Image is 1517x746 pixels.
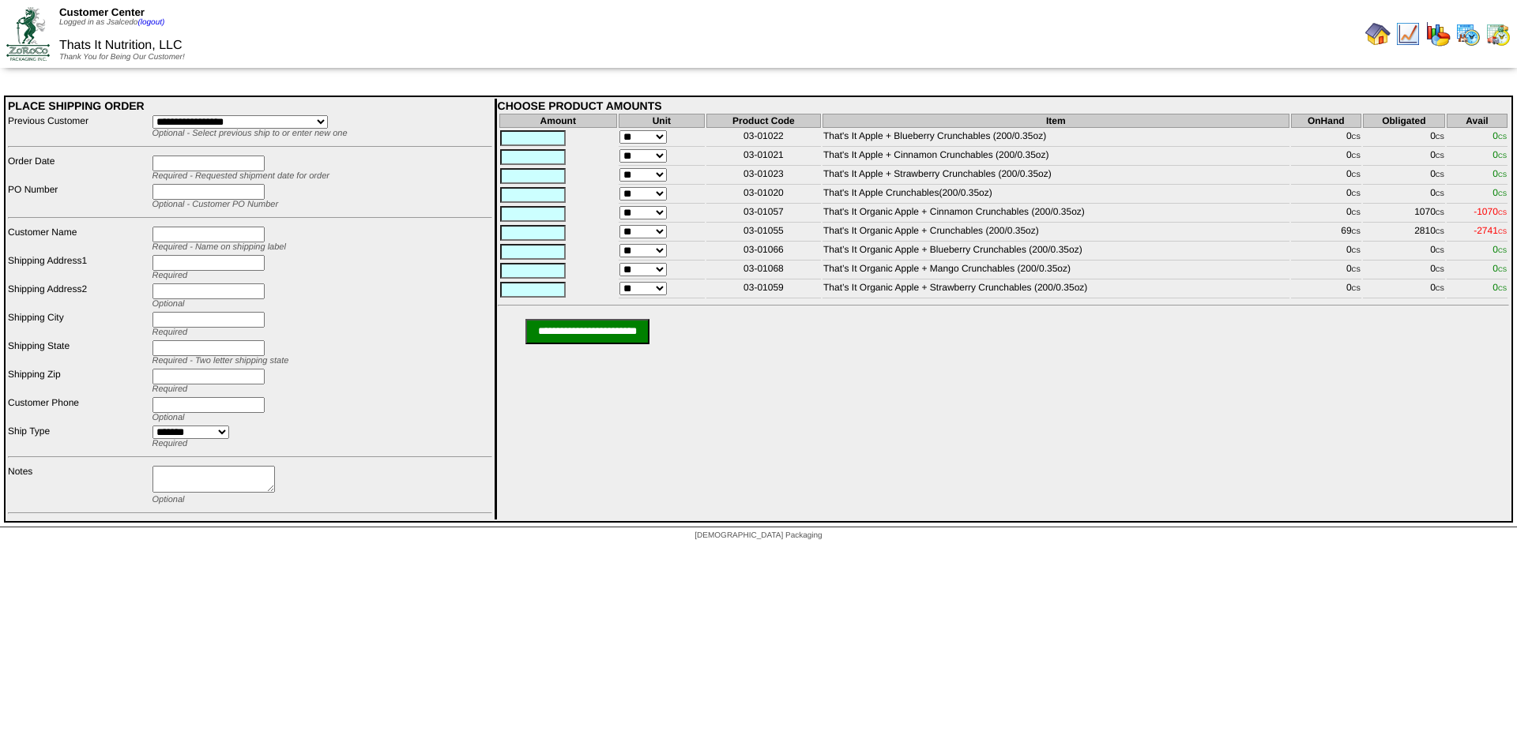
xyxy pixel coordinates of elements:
[619,114,705,128] th: Unit
[822,114,1289,128] th: Item
[1447,114,1508,128] th: Avail
[7,368,150,395] td: Shipping Zip
[1436,247,1444,254] span: CS
[59,53,185,62] span: Thank You for Being Our Customer!
[1498,285,1507,292] span: CS
[1498,190,1507,197] span: CS
[822,129,1289,147] td: That's It Apple + Blueberry Crunchables (200/0.35oz)
[152,299,185,309] span: Optional
[1291,129,1361,147] td: 0
[1352,133,1361,141] span: CS
[152,271,188,280] span: Required
[1363,148,1445,166] td: 0
[1291,205,1361,223] td: 0
[152,495,185,504] span: Optional
[1493,168,1507,179] span: 0
[1485,21,1511,47] img: calendarinout.gif
[706,205,821,223] td: 03-01057
[7,465,150,505] td: Notes
[499,114,617,128] th: Amount
[706,148,821,166] td: 03-01021
[1498,171,1507,178] span: CS
[152,171,329,181] span: Required - Requested shipment date for order
[822,243,1289,261] td: That’s It Organic Apple + Blueberry Crunchables (200/0.35oz)
[822,186,1289,204] td: That's It Apple Crunchables(200/0.35oz)
[1291,224,1361,242] td: 69
[1493,282,1507,293] span: 0
[59,6,145,18] span: Customer Center
[1363,281,1445,298] td: 0
[822,167,1289,185] td: That's It Apple + Strawberry Crunchables (200/0.35oz)
[1352,228,1361,235] span: CS
[706,186,821,204] td: 03-01020
[1493,187,1507,198] span: 0
[59,18,164,27] span: Logged in as Jsalcedo
[1436,171,1444,178] span: CS
[152,129,348,138] span: Optional - Select previous ship to or enter new one
[822,281,1289,298] td: That’s It Organic Apple + Strawberry Crunchables (200/0.35oz)
[1291,243,1361,261] td: 0
[1436,266,1444,273] span: CS
[1436,285,1444,292] span: CS
[1436,228,1444,235] span: CS
[152,413,185,422] span: Optional
[822,205,1289,223] td: That's It Organic Apple + Cinnamon Crunchables (200/0.35oz)
[1363,114,1445,128] th: Obligated
[1291,186,1361,204] td: 0
[1474,225,1507,236] span: -2741
[706,114,821,128] th: Product Code
[7,311,150,338] td: Shipping City
[1365,21,1391,47] img: home.gif
[822,262,1289,279] td: That’s It Organic Apple + Mango Crunchables (200/0.35oz)
[1291,148,1361,166] td: 0
[1352,152,1361,159] span: CS
[152,356,289,366] span: Required - Two letter shipping state
[8,99,492,112] div: PLACE SHIPPING ORDER
[1498,152,1507,159] span: CS
[1498,133,1507,141] span: CS
[7,114,150,139] td: Previous Customer
[152,384,188,394] span: Required
[1474,206,1507,217] span: -1070
[7,283,150,309] td: Shipping Address2
[7,226,150,253] td: Customer Name
[1498,209,1507,216] span: CS
[1352,266,1361,273] span: CS
[1352,190,1361,197] span: CS
[152,439,188,448] span: Required
[1493,149,1507,160] span: 0
[1436,152,1444,159] span: CS
[1291,114,1361,128] th: OnHand
[1425,21,1451,47] img: graph.gif
[152,328,188,337] span: Required
[1436,133,1444,141] span: CS
[498,99,1509,112] div: CHOOSE PRODUCT AMOUNTS
[1291,167,1361,185] td: 0
[1363,205,1445,223] td: 1070
[1352,247,1361,254] span: CS
[59,39,183,52] span: Thats It Nutrition, LLC
[1291,262,1361,279] td: 0
[1363,129,1445,147] td: 0
[822,224,1289,242] td: That's It Organic Apple + Crunchables (200/0.35oz)
[1498,247,1507,254] span: CS
[7,183,150,210] td: PO Number
[706,167,821,185] td: 03-01023
[1498,228,1507,235] span: CS
[7,425,150,449] td: Ship Type
[1352,171,1361,178] span: CS
[1352,285,1361,292] span: CS
[1498,266,1507,273] span: CS
[7,396,150,423] td: Customer Phone
[1363,167,1445,185] td: 0
[1363,262,1445,279] td: 0
[706,243,821,261] td: 03-01066
[1493,244,1507,255] span: 0
[822,148,1289,166] td: That's It Apple + Cinnamon Crunchables (200/0.35oz)
[1363,224,1445,242] td: 2810
[7,155,150,182] td: Order Date
[6,7,50,60] img: ZoRoCo_Logo(Green%26Foil)%20jpg.webp
[1455,21,1481,47] img: calendarprod.gif
[1436,209,1444,216] span: CS
[1493,130,1507,141] span: 0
